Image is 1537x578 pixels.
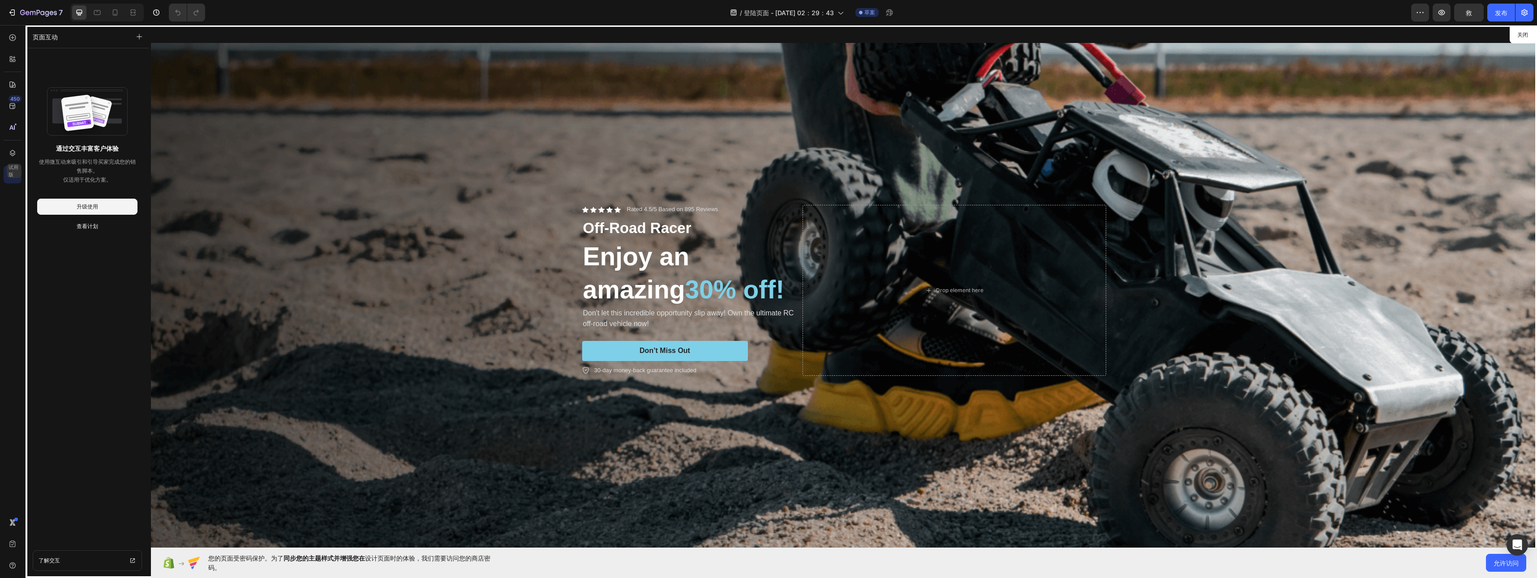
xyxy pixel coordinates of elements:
[1454,4,1484,21] button: 救
[1466,9,1472,17] span: 救
[283,554,365,562] span: 同步您的主题样式并增强您在
[77,203,98,211] font: 升级使用
[37,157,137,175] p: 使用微互动来吸引和引导买家完成您的销售脚本。
[1495,8,1507,17] font: 发布
[37,218,137,234] button: 查看计划
[1494,558,1519,568] span: 允许访问
[77,222,98,230] font: 查看计划
[4,4,67,21] button: 7
[1511,29,1533,42] button: 关闭
[37,199,137,215] button: 升级使用
[39,556,60,565] span: 了解交互
[208,553,494,572] span: 您的页面受密码保护。为了 设计页面时的体验，我们需要访问您的商店密码。
[744,8,834,17] span: 登陆页面 - [DATE] 02：29：43
[864,8,875,17] span: 草案
[151,25,1537,548] iframe: Design area
[7,164,21,178] div: 试用版
[169,4,205,21] div: 撤消/重做
[9,95,21,102] div: 450
[1486,554,1526,572] button: 允许访问
[59,7,63,18] p: 7
[33,32,58,42] p: 页面互动
[740,8,742,17] span: /
[33,550,142,571] a: 了解交互
[37,175,137,184] p: 仅适用于优化方案。
[1507,534,1528,556] div: 打开对讲信使
[39,143,136,154] p: 通过交互丰富客户体验
[1487,4,1515,21] button: 发布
